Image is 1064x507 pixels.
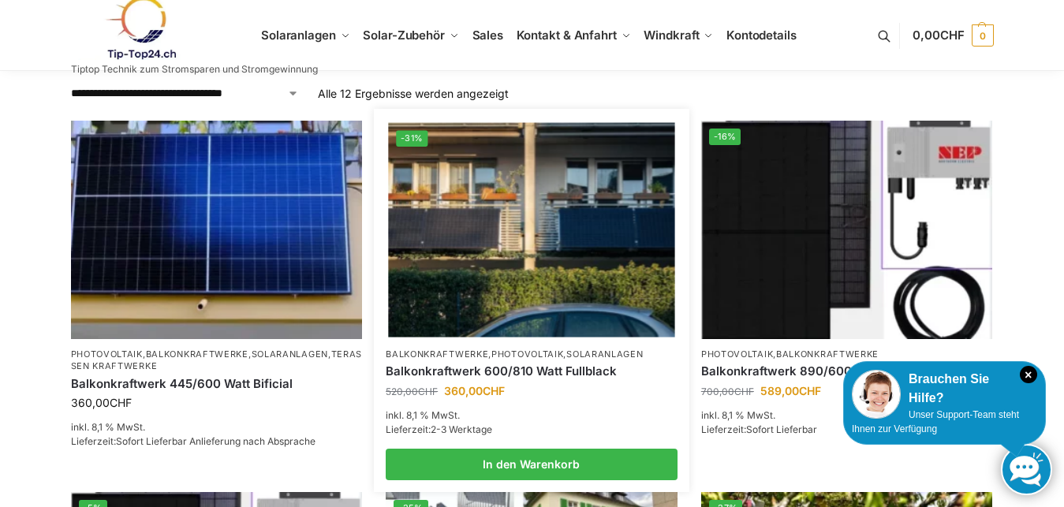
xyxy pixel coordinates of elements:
a: Balkonkraftwerk 445/600 Watt Bificial [71,376,363,392]
p: Alle 12 Ergebnisse werden angezeigt [318,85,509,102]
div: Brauchen Sie Hilfe? [852,370,1037,408]
span: Sales [472,28,504,43]
span: CHF [110,396,132,409]
span: CHF [940,28,965,43]
span: Kontakt & Anfahrt [517,28,617,43]
img: Customer service [852,370,901,419]
p: inkl. 8,1 % MwSt. [71,420,363,434]
bdi: 700,00 [701,386,754,397]
a: Solaranlagen [252,349,328,360]
a: -31%2 Balkonkraftwerke [388,122,674,337]
a: Solaranlagen [566,349,643,360]
span: Sofort Lieferbar [746,423,817,435]
span: Kontodetails [726,28,797,43]
span: Windkraft [644,28,699,43]
span: Lieferzeit: [386,423,492,435]
span: Unser Support-Team steht Ihnen zur Verfügung [852,409,1019,434]
a: 0,00CHF 0 [913,12,993,59]
img: Bificiales Hochleistungsmodul [701,121,993,339]
a: Terassen Kraftwerke [71,349,363,371]
span: CHF [799,384,821,397]
span: Solaranlagen [261,28,336,43]
bdi: 360,00 [71,396,132,409]
p: Tiptop Technik zum Stromsparen und Stromgewinnung [71,65,318,74]
a: In den Warenkorb legen: „Balkonkraftwerk 600/810 Watt Fullblack“ [386,449,678,480]
a: Photovoltaik [491,349,563,360]
span: 0 [972,24,994,47]
a: Balkonkraftwerke [146,349,248,360]
bdi: 520,00 [386,386,438,397]
img: Solaranlage für den kleinen Balkon [71,121,363,339]
span: 0,00 [913,28,964,43]
a: Photovoltaik [71,349,143,360]
p: , , , [71,349,363,373]
p: , [701,349,993,360]
span: Sofort Lieferbar Anlieferung nach Absprache [116,435,315,447]
img: 2 Balkonkraftwerke [388,122,674,337]
a: Photovoltaik [701,349,773,360]
i: Schließen [1020,366,1037,383]
span: Lieferzeit: [701,423,817,435]
span: Solar-Zubehör [363,28,445,43]
span: 2-3 Werktage [431,423,492,435]
a: Balkonkraftwerke [776,349,879,360]
p: inkl. 8,1 % MwSt. [386,408,678,423]
p: inkl. 8,1 % MwSt. [701,408,993,423]
a: Balkonkraftwerke [386,349,488,360]
span: Lieferzeit: [71,435,315,447]
span: CHF [418,386,438,397]
p: , , [386,349,678,360]
a: Balkonkraftwerk 600/810 Watt Fullblack [386,363,678,379]
span: CHF [483,384,505,397]
a: Balkonkraftwerk 890/600 Watt bificial Glas/Glas [701,363,993,379]
select: Shop-Reihenfolge [71,85,300,102]
bdi: 360,00 [444,384,505,397]
bdi: 589,00 [760,384,821,397]
a: -16%Bificiales Hochleistungsmodul [701,121,993,339]
span: CHF [734,386,754,397]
